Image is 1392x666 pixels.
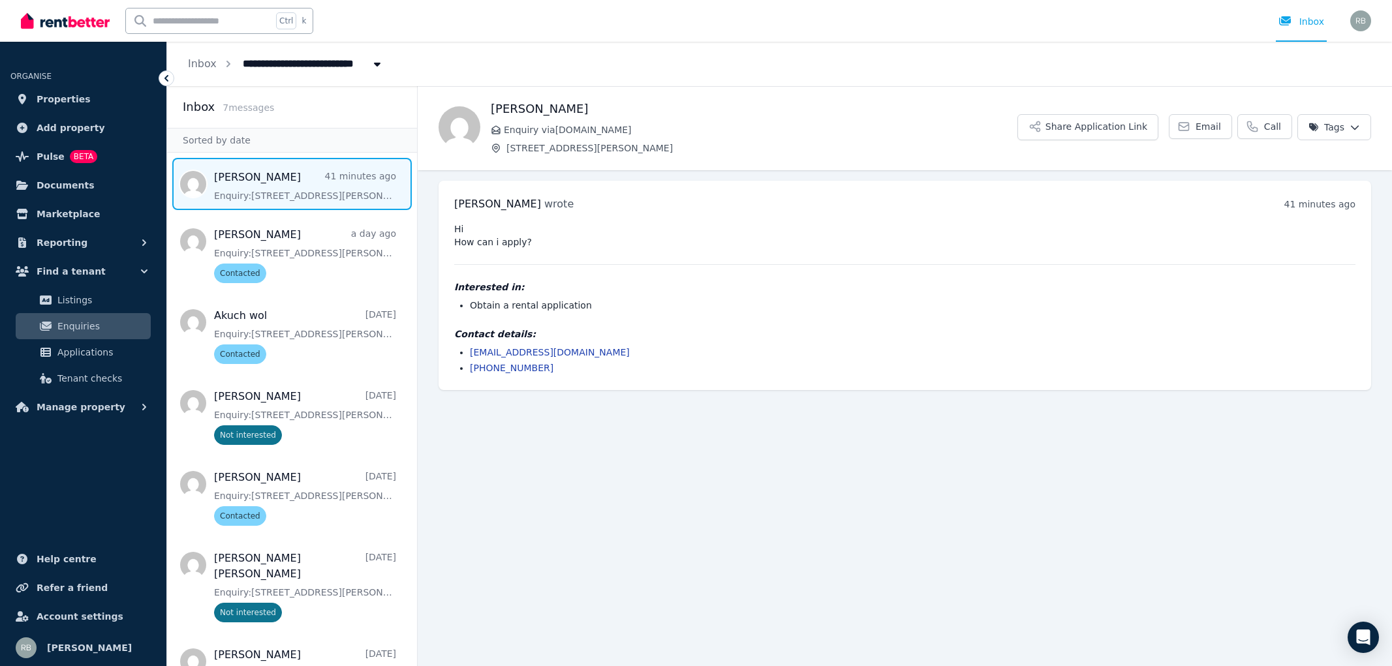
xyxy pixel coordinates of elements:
[37,235,87,250] span: Reporting
[10,201,156,227] a: Marketplace
[504,123,1017,136] span: Enquiry via [DOMAIN_NAME]
[214,170,396,202] a: [PERSON_NAME]41 minutes agoEnquiry:[STREET_ADDRESS][PERSON_NAME].
[470,347,630,357] a: [EMAIL_ADDRESS][DOMAIN_NAME]
[1297,114,1371,140] button: Tags
[37,120,105,136] span: Add property
[10,230,156,256] button: Reporting
[302,16,306,26] span: k
[10,86,156,112] a: Properties
[1169,114,1232,139] a: Email
[214,551,396,622] a: [PERSON_NAME] [PERSON_NAME][DATE]Enquiry:[STREET_ADDRESS][PERSON_NAME].Not interested
[10,394,156,420] button: Manage property
[544,198,574,210] span: wrote
[454,280,1355,294] h4: Interested in:
[1017,114,1158,140] button: Share Application Link
[57,318,146,334] span: Enquiries
[1278,15,1324,28] div: Inbox
[16,287,151,313] a: Listings
[167,42,405,86] nav: Breadcrumb
[16,339,151,365] a: Applications
[37,609,123,624] span: Account settings
[37,264,106,279] span: Find a tenant
[1196,120,1221,133] span: Email
[223,102,274,113] span: 7 message s
[276,12,296,29] span: Ctrl
[454,327,1355,341] h4: Contact details:
[37,91,91,107] span: Properties
[1348,622,1379,653] div: Open Intercom Messenger
[70,150,97,163] span: BETA
[47,640,132,656] span: [PERSON_NAME]
[470,363,553,373] a: [PHONE_NUMBER]
[10,144,156,170] a: PulseBETA
[37,580,108,596] span: Refer a friend
[506,142,1017,155] span: [STREET_ADDRESS][PERSON_NAME]
[57,371,146,386] span: Tenant checks
[167,128,417,153] div: Sorted by date
[10,603,156,629] a: Account settings
[454,198,541,210] span: [PERSON_NAME]
[1264,120,1281,133] span: Call
[454,222,1355,249] pre: Hi How can i apply?
[1308,121,1344,134] span: Tags
[37,206,100,222] span: Marketplace
[491,100,1017,118] h1: [PERSON_NAME]
[21,11,110,31] img: RentBetter
[57,292,146,308] span: Listings
[214,227,396,283] a: [PERSON_NAME]a day agoEnquiry:[STREET_ADDRESS][PERSON_NAME].Contacted
[1350,10,1371,31] img: Ravi Beniwal
[470,299,1355,312] li: Obtain a rental application
[10,575,156,601] a: Refer a friend
[214,389,396,445] a: [PERSON_NAME][DATE]Enquiry:[STREET_ADDRESS][PERSON_NAME].Not interested
[57,344,146,360] span: Applications
[16,313,151,339] a: Enquiries
[37,149,65,164] span: Pulse
[10,258,156,284] button: Find a tenant
[37,399,125,415] span: Manage property
[10,546,156,572] a: Help centre
[439,106,480,148] img: Mel
[183,98,215,116] h2: Inbox
[16,365,151,391] a: Tenant checks
[188,57,217,70] a: Inbox
[10,72,52,81] span: ORGANISE
[37,177,95,193] span: Documents
[214,470,396,526] a: [PERSON_NAME][DATE]Enquiry:[STREET_ADDRESS][PERSON_NAME].Contacted
[1237,114,1292,139] a: Call
[1284,199,1355,209] time: 41 minutes ago
[10,172,156,198] a: Documents
[16,637,37,658] img: Ravi Beniwal
[10,115,156,141] a: Add property
[37,551,97,567] span: Help centre
[214,308,396,364] a: Akuch wol[DATE]Enquiry:[STREET_ADDRESS][PERSON_NAME].Contacted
